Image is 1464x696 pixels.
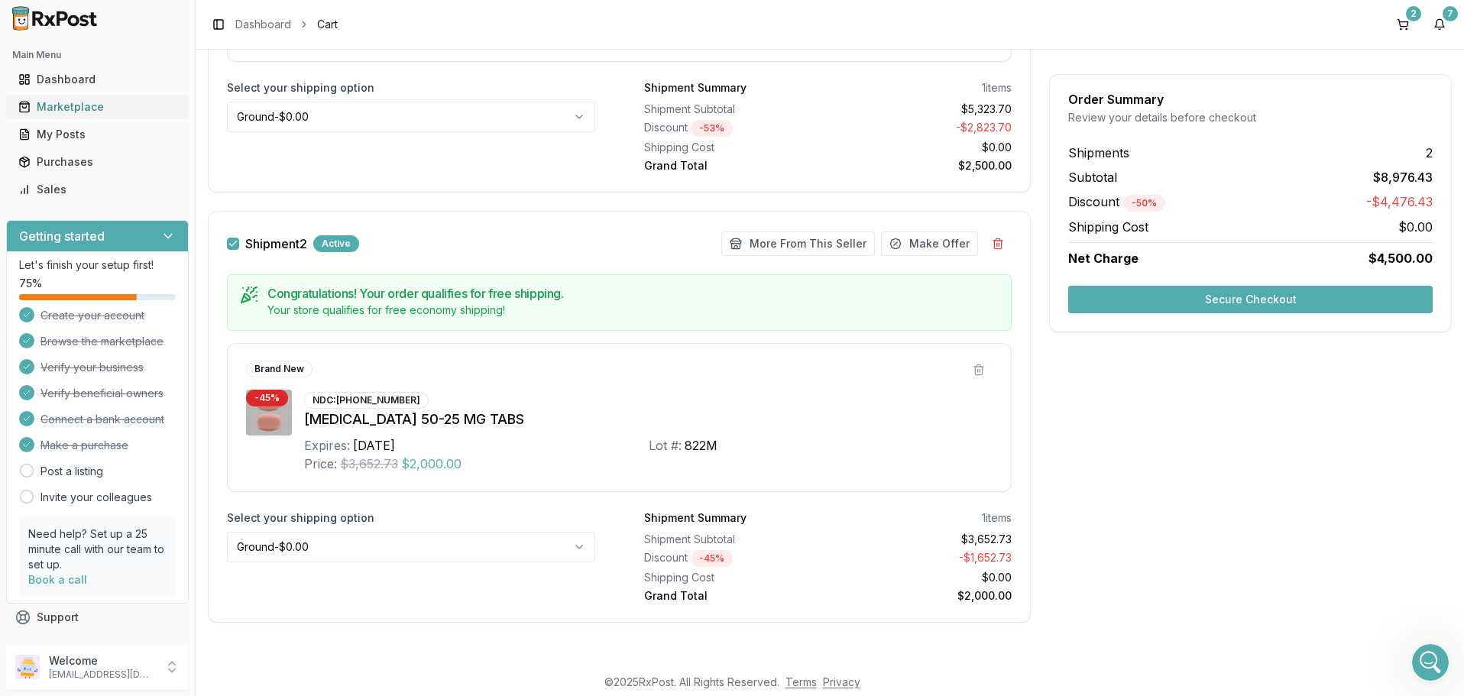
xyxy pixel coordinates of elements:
div: Grand Total [644,158,822,173]
div: Purchases [18,154,177,170]
div: 822M [685,436,717,455]
div: Review your details before checkout [1068,110,1433,125]
span: $2,000.00 [401,455,462,473]
div: Shipment Subtotal [644,102,822,117]
p: Welcome [49,653,155,668]
span: $4,500.00 [1368,249,1433,267]
div: Your store qualifies for free economy shipping! [267,303,999,318]
div: Shipment Summary [644,510,747,526]
div: Discount [644,550,822,567]
iframe: Intercom live chat [1412,644,1449,681]
div: The team will get back to you on this. Our usual reply time is a few hours. You'll get replies he... [24,222,238,297]
div: Discount [644,120,822,137]
p: Let's finish your setup first! [19,257,176,273]
button: 2 [1391,12,1415,37]
a: Purchases [12,148,183,176]
div: - $2,823.70 [834,120,1012,137]
span: Make a purchase [40,438,128,453]
button: Marketplace [6,95,189,119]
p: [EMAIL_ADDRESS][DOMAIN_NAME] [49,668,155,681]
div: Roxy says… [12,358,293,443]
div: - 45 % [246,390,288,406]
p: Need help? Set up a 25 minute call with our team to set up. [28,526,167,572]
textarea: Message… [13,468,293,494]
button: Send a message… [262,494,287,519]
button: Sales [6,177,189,202]
div: Brand New [246,361,313,377]
a: Marketplace [12,93,183,121]
div: Shipping Cost [644,140,822,155]
div: $3,652.73 [834,532,1012,547]
div: Marketplace [18,99,177,115]
b: [PERSON_NAME] [66,448,151,458]
div: I have an issue that's slowing me down [59,167,294,201]
label: Select your shipping option [227,80,595,95]
span: 75 % [19,276,42,291]
button: go back [10,6,39,35]
span: Feedback [37,637,89,652]
div: How do I view more than 15 entries per page? Very annoying. Would like all items on one page that... [55,88,293,166]
h1: [PERSON_NAME] [74,8,173,19]
button: Secure Checkout [1068,286,1433,313]
img: Profile image for Manuel [46,445,61,461]
span: Verify your business [40,360,144,375]
nav: breadcrumb [235,17,338,32]
span: -$4,476.43 [1366,193,1433,212]
div: - 53 % [691,120,733,137]
img: RxPost Logo [6,6,104,31]
div: Roxy says… [12,308,293,358]
button: Emoji picker [24,500,36,513]
h3: Getting started [19,227,105,245]
img: Juluca 50-25 MG TABS [246,390,292,435]
span: Shipment 2 [245,238,307,250]
span: $3,652.73 [340,455,398,473]
button: More From This Seller [721,231,875,256]
div: Lot #: [649,436,682,455]
div: Richard says… [12,88,293,167]
div: Order Summary [1068,93,1433,105]
div: $2,000.00 [834,588,1012,604]
div: [MEDICAL_DATA] 50-25 MG TABS [304,409,993,430]
span: Browse the marketplace [40,334,164,349]
div: $0.00 [834,140,1012,155]
div: $5,323.70 [834,102,1012,117]
span: Cart [317,17,338,32]
span: Shipments [1068,144,1129,162]
div: Richard says… [12,167,293,213]
div: 1 items [982,510,1012,526]
button: Upload attachment [73,500,85,512]
div: Continue on WhatsApp [12,358,225,431]
span: Connect a bank account [40,412,164,427]
div: 2 [1406,6,1421,21]
div: I have an issue that's slowing me down [71,176,282,192]
p: Active 8h ago [74,19,142,34]
a: Privacy [823,675,860,688]
button: Make Offer [881,231,978,256]
button: Purchases [6,150,189,174]
button: Dashboard [6,67,189,92]
span: $8,976.43 [1373,168,1433,186]
span: Discount [1068,194,1165,209]
div: Dashboard [18,72,177,87]
div: Shipment Subtotal [644,532,822,547]
div: Expires: [304,436,350,455]
div: Grand Total [644,588,822,604]
span: Subtotal [1068,168,1117,186]
div: Price: [304,455,337,473]
h5: Congratulations! Your order qualifies for free shipping. [267,287,999,299]
a: Post a listing [40,464,103,479]
img: Profile image for Manuel [44,8,68,33]
a: Sales [12,176,183,203]
label: Select your shipping option [227,510,595,526]
div: - 50 % [1123,195,1165,212]
a: Dashboard [12,66,183,93]
div: Active [313,235,359,252]
a: Terms [785,675,817,688]
div: The team will get back to you on this. Our usual reply time is a few hours.You'll get replies her... [12,213,251,306]
div: Manuel says… [12,443,293,478]
a: Dashboard [235,17,291,32]
h2: Main Menu [12,49,183,61]
div: My Posts [18,127,177,142]
span: Shipping Cost [1068,218,1148,236]
div: Shipment Summary [644,80,747,95]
